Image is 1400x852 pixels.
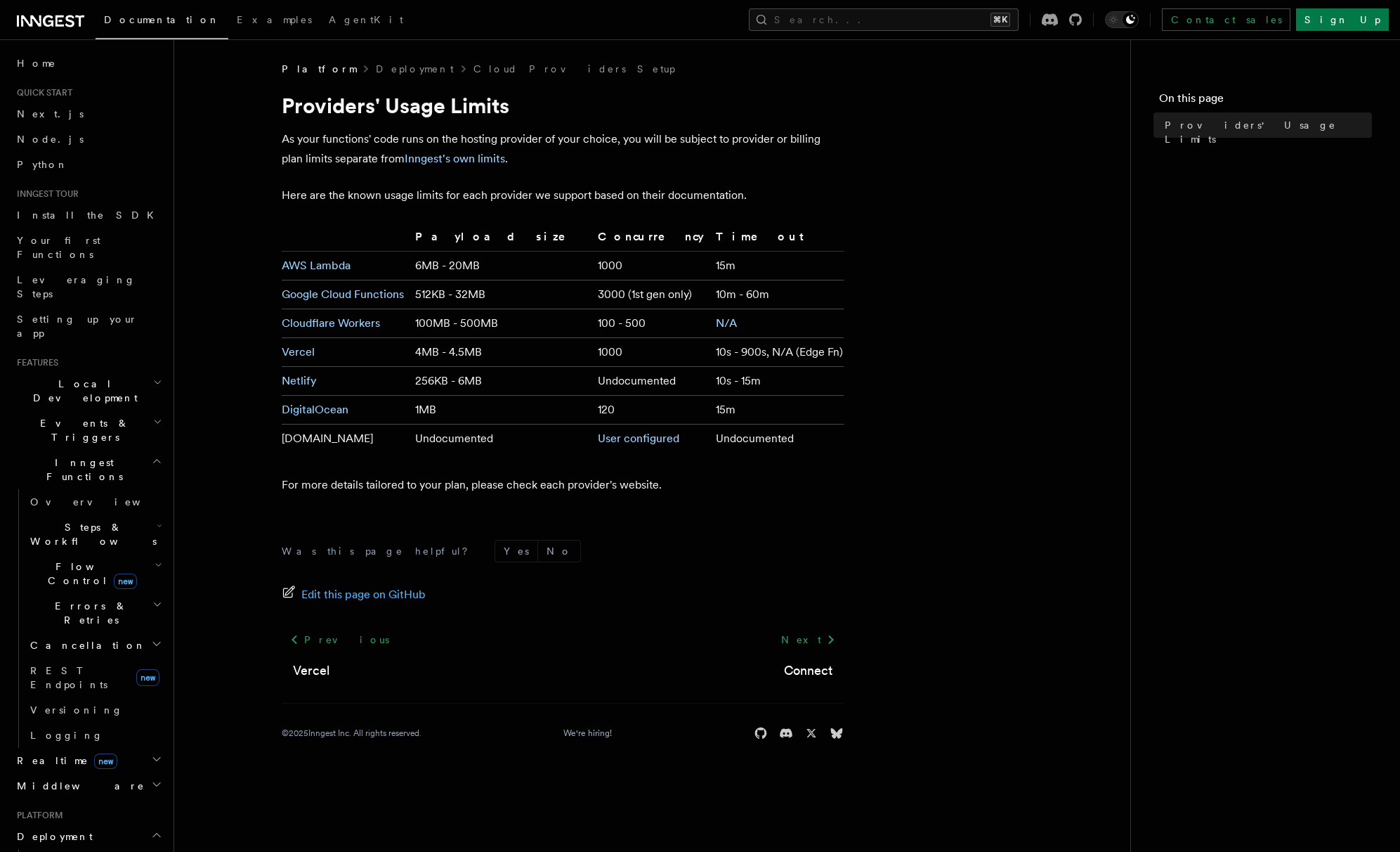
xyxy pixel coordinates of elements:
p: Was this page helpful? [282,544,478,558]
button: Toggle dark mode [1105,11,1139,28]
td: 1MB [410,396,591,425]
td: 256KB - 6MB [410,367,591,396]
td: 4MB - 4.5MB [410,338,591,367]
a: User configured [598,432,679,445]
span: Node.js [17,134,84,145]
span: Setting up your app [17,314,138,339]
a: Setting up your app [11,306,165,346]
td: Undocumented [710,425,844,453]
td: 3000 (1st gen only) [592,280,710,309]
h4: On this page [1159,90,1372,112]
a: Logging [25,723,165,748]
p: For more details tailored to your plan, please check each provider's website. [282,475,844,495]
a: Examples [228,4,320,38]
p: As your functions' code runs on the hosting provider of your choice, you will be subject to provi... [282,129,844,169]
span: AgentKit [329,14,403,25]
button: Deployment [11,824,165,849]
span: REST Endpoints [30,665,107,690]
button: Inngest Functions [11,450,165,489]
td: 120 [592,396,710,425]
a: Previous [282,627,398,652]
button: No [538,541,580,562]
span: Flow Control [25,560,155,588]
button: Realtimenew [11,748,165,773]
a: Overview [25,489,165,515]
span: Inngest tour [11,188,79,200]
td: 100MB - 500MB [410,309,591,338]
a: Inngest's own limits [405,152,505,165]
span: Deployment [11,830,93,844]
span: Logging [30,730,103,741]
td: 10m - 60m [710,280,844,309]
div: © 2025 Inngest Inc. All rights reserved. [282,728,421,739]
span: Versioning [30,704,123,716]
a: Next.js [11,101,165,127]
span: Python [17,159,68,170]
button: Errors & Retries [25,593,165,633]
a: Vercel [293,661,329,680]
span: Examples [237,14,312,25]
span: Edit this page on GitHub [301,585,426,605]
td: 10s - 15m [710,367,844,396]
a: Node.js [11,127,165,152]
td: 15m [710,396,844,425]
span: Providers' Usage Limits [1165,118,1372,146]
td: 6MB - 20MB [410,252,591,280]
td: 1000 [592,338,710,367]
kbd: ⌘K [990,13,1010,27]
a: Next [773,627,844,652]
a: Google Cloud Functions [282,288,404,301]
a: Netlify [282,374,317,387]
span: Inngest Functions [11,456,152,484]
span: new [136,669,159,686]
td: [DOMAIN_NAME] [282,425,410,453]
a: Versioning [25,697,165,723]
button: Flow Controlnew [25,554,165,593]
span: Overview [30,496,175,508]
button: Local Development [11,371,165,411]
a: AgentKit [320,4,412,38]
td: 1000 [592,252,710,280]
span: Home [17,56,56,70]
span: new [114,574,137,589]
span: Local Development [11,377,153,405]
a: Home [11,51,165,76]
span: Install the SDK [17,209,162,221]
h1: Providers' Usage Limits [282,93,844,118]
span: Platform [282,62,356,76]
a: Sign Up [1296,8,1389,31]
a: Contact sales [1162,8,1290,31]
button: Steps & Workflows [25,515,165,554]
td: 10s - 900s, N/A (Edge Fn) [710,338,844,367]
span: Steps & Workflows [25,520,157,548]
td: 100 - 500 [592,309,710,338]
a: N/A [716,316,737,330]
button: Events & Triggers [11,411,165,450]
a: Cloudflare Workers [282,316,380,330]
a: Leveraging Steps [11,267,165,306]
a: We're hiring! [563,728,612,739]
a: Vercel [282,345,315,359]
td: 15m [710,252,844,280]
a: Install the SDK [11,202,165,228]
button: Middleware [11,773,165,799]
td: 512KB - 32MB [410,280,591,309]
td: Undocumented [592,367,710,396]
a: DigitalOcean [282,403,348,416]
button: Cancellation [25,633,165,658]
a: AWS Lambda [282,259,351,272]
span: Features [11,357,58,368]
span: Next.js [17,108,84,120]
span: Events & Triggers [11,416,153,444]
a: Providers' Usage Limits [1159,112,1372,152]
a: Your first Functions [11,228,165,267]
a: Deployment [376,62,454,76]
a: REST Endpointsnew [25,658,165,697]
span: Platform [11,810,63,821]
span: Documentation [104,14,220,25]
p: Here are the known usage limits for each provider we support based on their documentation. [282,186,844,205]
th: Payload size [410,228,591,252]
span: Your first Functions [17,235,100,260]
a: Cloud Providers Setup [473,62,675,76]
button: Yes [495,541,537,562]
